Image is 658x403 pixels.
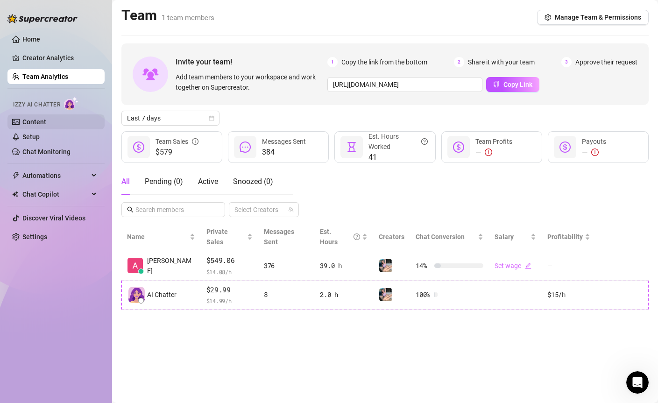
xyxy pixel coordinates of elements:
div: 376 [264,261,309,271]
button: Manage Team & Permissions [537,10,649,25]
span: Snoozed ( 0 ) [233,177,273,186]
span: Chat Conversion [416,233,465,240]
th: Creators [373,223,410,251]
span: setting [545,14,551,21]
a: Creator Analytics [22,50,97,65]
span: thunderbolt [12,172,20,179]
span: hourglass [346,141,357,153]
span: Copy Link [503,81,532,88]
img: Autumn [379,259,392,272]
span: [PERSON_NAME] [147,255,195,276]
span: $ 14.08 /h [206,267,253,276]
div: All [121,176,130,187]
img: AI Chatter [64,97,78,110]
span: Payouts [582,138,606,145]
span: question-circle [354,226,360,247]
span: Private Sales [206,228,228,246]
a: Set wageedit [495,262,531,269]
a: Setup [22,133,40,141]
span: Salary [495,233,514,240]
span: Invite your team! [176,56,327,68]
div: 39.0 h [320,261,368,271]
img: Autumn [379,288,392,301]
span: Manage Team & Permissions [555,14,641,21]
span: team [288,207,294,212]
span: exclamation-circle [485,148,492,156]
img: izzy-ai-chatter-avatar-DDCN_rTZ.svg [128,287,145,303]
span: dollar-circle [133,141,144,153]
a: Home [22,35,40,43]
input: Search members [135,205,212,215]
span: dollar-circle [559,141,571,153]
a: Chat Monitoring [22,148,71,156]
span: 3 [561,57,572,67]
div: Team Sales [156,136,198,147]
div: 8 [264,290,309,300]
span: 14 % [416,261,431,271]
th: Name [121,223,201,251]
span: Automations [22,168,89,183]
span: AI Chatter [147,290,177,300]
div: $15 /h [547,290,590,300]
td: — [542,251,596,281]
span: Last 7 days [127,111,214,125]
div: Est. Hours Worked [368,131,427,152]
span: Approve their request [575,57,637,67]
span: $ 14.99 /h [206,296,253,305]
span: Profitability [547,233,583,240]
span: message [240,141,251,153]
span: edit [525,262,531,269]
button: Copy Link [486,77,539,92]
div: 2.0 h [320,290,368,300]
span: 1 [327,57,338,67]
img: Chat Copilot [12,191,18,198]
span: info-circle [192,136,198,147]
span: 41 [368,152,427,163]
span: question-circle [421,131,428,152]
span: 384 [262,147,306,158]
span: Name [127,232,188,242]
div: — [475,147,512,158]
span: 2 [454,57,464,67]
span: Izzy AI Chatter [13,100,60,109]
span: Share it with your team [468,57,535,67]
a: Discover Viral Videos [22,214,85,222]
span: Active [198,177,218,186]
span: Team Profits [475,138,512,145]
iframe: Intercom live chat [626,371,649,394]
h2: Team [121,7,214,24]
a: Settings [22,233,47,240]
div: Pending ( 0 ) [145,176,183,187]
span: Copy the link from the bottom [341,57,427,67]
span: Messages Sent [264,228,294,246]
span: 100 % [416,290,431,300]
a: Team Analytics [22,73,68,80]
span: copy [493,81,500,87]
span: $549.06 [206,255,253,266]
span: 1 team members [162,14,214,22]
span: exclamation-circle [591,148,599,156]
span: $579 [156,147,198,158]
div: — [582,147,606,158]
span: Chat Copilot [22,187,89,202]
img: Autumn Moon [127,258,143,273]
span: search [127,206,134,213]
div: Est. Hours [320,226,360,247]
a: Content [22,118,46,126]
span: Add team members to your workspace and work together on Supercreator. [176,72,324,92]
span: dollar-circle [453,141,464,153]
span: calendar [209,115,214,121]
span: $29.99 [206,284,253,296]
img: logo-BBDzfeDw.svg [7,14,78,23]
span: Messages Sent [262,138,306,145]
